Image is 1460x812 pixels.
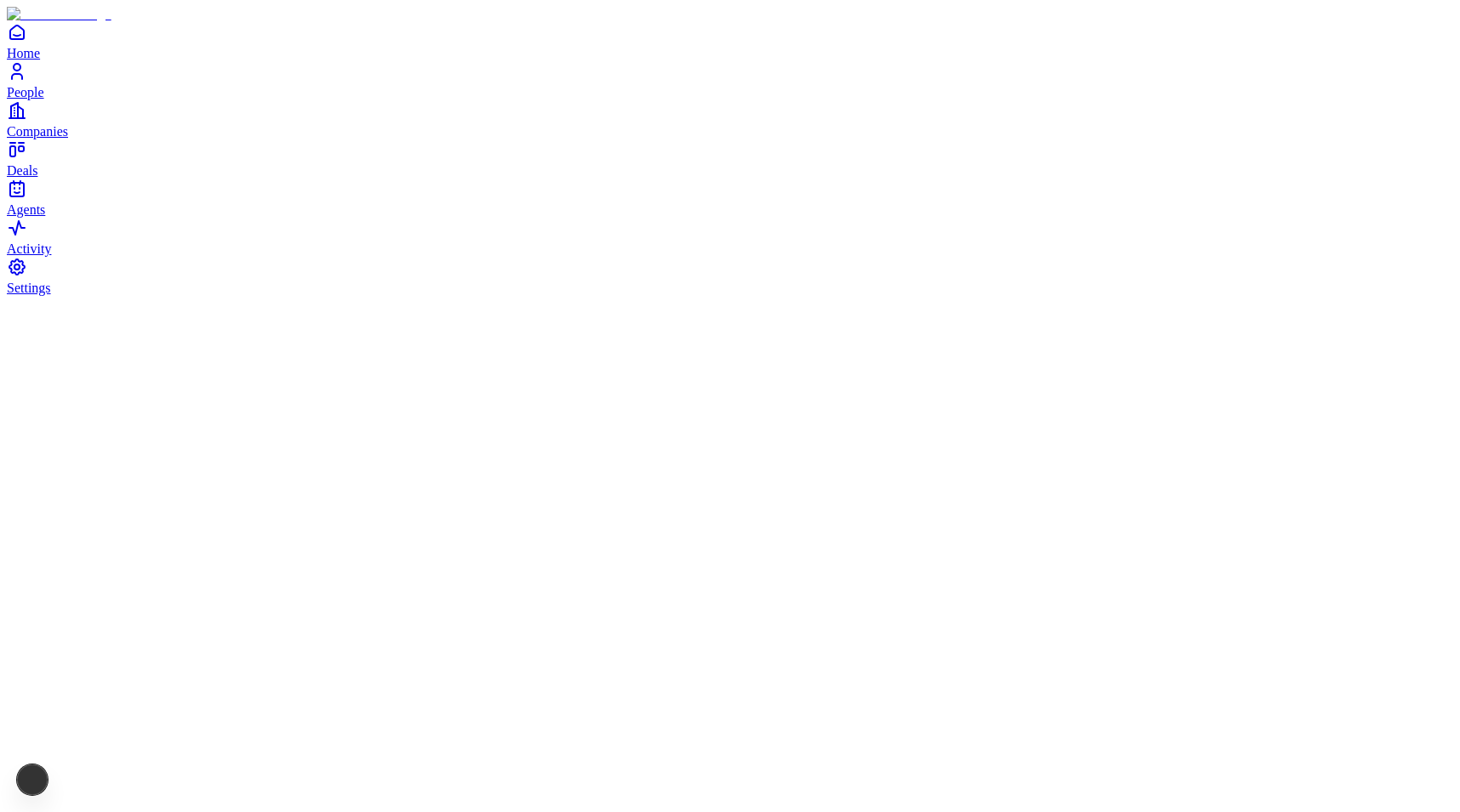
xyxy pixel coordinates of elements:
a: Companies [7,100,1453,139]
a: People [7,61,1453,99]
span: Activity [7,241,51,256]
a: Activity [7,218,1453,256]
img: Item Brain Logo [7,7,111,22]
span: Home [7,46,40,60]
a: Settings [7,257,1453,295]
span: Deals [7,163,37,178]
a: Home [7,22,1453,60]
span: Companies [7,124,68,139]
span: Settings [7,281,51,295]
span: People [7,85,44,99]
span: Agents [7,202,45,217]
a: Deals [7,139,1453,178]
a: Agents [7,179,1453,217]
